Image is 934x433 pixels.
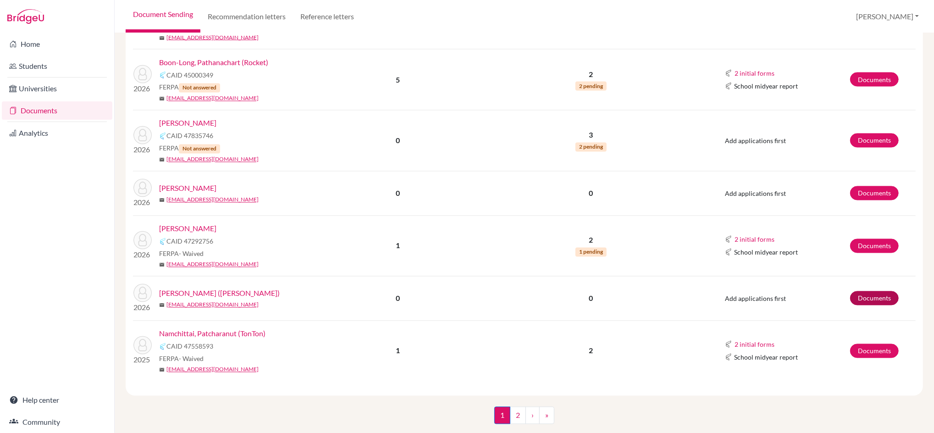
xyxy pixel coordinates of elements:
[133,250,152,261] p: 2026
[480,293,702,304] p: 0
[734,234,775,245] button: 2 initial forms
[734,353,798,362] span: School midyear report
[494,407,510,424] span: 1
[725,83,732,90] img: Common App logo
[179,355,204,363] span: - Waived
[159,83,220,93] span: FERPA
[396,294,400,303] b: 0
[734,81,798,91] span: School midyear report
[2,79,112,98] a: Universities
[725,137,786,145] span: Add applications first
[166,237,213,246] span: CAID 47292756
[725,236,732,243] img: Common App logo
[133,179,152,197] img: Edwards, Luke
[159,72,166,79] img: Common App logo
[480,345,702,356] p: 2
[159,288,280,299] a: [PERSON_NAME] ([PERSON_NAME])
[396,75,400,84] b: 5
[159,35,165,41] span: mail
[179,250,204,258] span: - Waived
[166,33,259,42] a: [EMAIL_ADDRESS][DOMAIN_NAME]
[159,96,165,102] span: mail
[852,8,923,25] button: [PERSON_NAME]
[575,143,607,152] span: 2 pending
[525,407,540,424] a: ›
[166,70,213,80] span: CAID 45000349
[2,391,112,409] a: Help center
[166,94,259,103] a: [EMAIL_ADDRESS][DOMAIN_NAME]
[166,366,259,374] a: [EMAIL_ADDRESS][DOMAIN_NAME]
[133,144,152,155] p: 2026
[734,339,775,350] button: 2 initial forms
[734,248,798,257] span: School midyear report
[159,157,165,163] span: mail
[850,133,899,148] a: Documents
[575,82,607,91] span: 2 pending
[166,261,259,269] a: [EMAIL_ADDRESS][DOMAIN_NAME]
[159,354,204,364] span: FERPA
[159,57,268,68] a: Boon-Long, Pathanachart (Rocket)
[850,291,899,305] a: Documents
[396,136,400,145] b: 0
[159,198,165,203] span: mail
[159,238,166,245] img: Common App logo
[166,301,259,309] a: [EMAIL_ADDRESS][DOMAIN_NAME]
[850,344,899,358] a: Documents
[396,346,400,355] b: 1
[725,249,732,256] img: Common App logo
[725,295,786,303] span: Add applications first
[725,341,732,348] img: Common App logo
[166,155,259,164] a: [EMAIL_ADDRESS][DOMAIN_NAME]
[159,133,166,140] img: Common App logo
[2,101,112,120] a: Documents
[850,239,899,253] a: Documents
[133,83,152,94] p: 2026
[159,328,265,339] a: Namchittai, Patcharanut (TonTon)
[850,186,899,200] a: Documents
[725,70,732,77] img: Common App logo
[725,354,732,361] img: Common App logo
[480,69,702,80] p: 2
[179,83,220,93] span: Not answered
[725,190,786,198] span: Add applications first
[396,241,400,250] b: 1
[396,189,400,198] b: 0
[159,303,165,308] span: mail
[734,68,775,78] button: 2 initial forms
[133,336,152,355] img: Namchittai, Patcharanut (TonTon)
[166,342,213,351] span: CAID 47558593
[179,144,220,154] span: Not answered
[2,413,112,431] a: Community
[159,249,204,259] span: FERPA
[133,197,152,208] p: 2026
[133,284,152,302] img: Lam, Kwan Shek (Austin)
[575,248,607,257] span: 1 pending
[539,407,554,424] a: »
[133,302,152,313] p: 2026
[166,196,259,204] a: [EMAIL_ADDRESS][DOMAIN_NAME]
[166,131,213,141] span: CAID 47835746
[480,188,702,199] p: 0
[480,130,702,141] p: 3
[2,35,112,53] a: Home
[133,65,152,83] img: Boon-Long, Pathanachart (Rocket)
[133,355,152,366] p: 2025
[159,144,220,154] span: FERPA
[480,235,702,246] p: 2
[494,407,554,432] nav: ...
[850,72,899,87] a: Documents
[133,126,152,144] img: Edis, Frederick
[2,57,112,75] a: Students
[159,118,216,129] a: [PERSON_NAME]
[159,367,165,373] span: mail
[159,223,216,234] a: [PERSON_NAME]
[159,183,216,194] a: [PERSON_NAME]
[159,343,166,350] img: Common App logo
[133,231,152,250] img: Fung, Tristan
[510,407,526,424] a: 2
[7,9,44,24] img: Bridge-U
[2,124,112,142] a: Analytics
[159,262,165,268] span: mail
